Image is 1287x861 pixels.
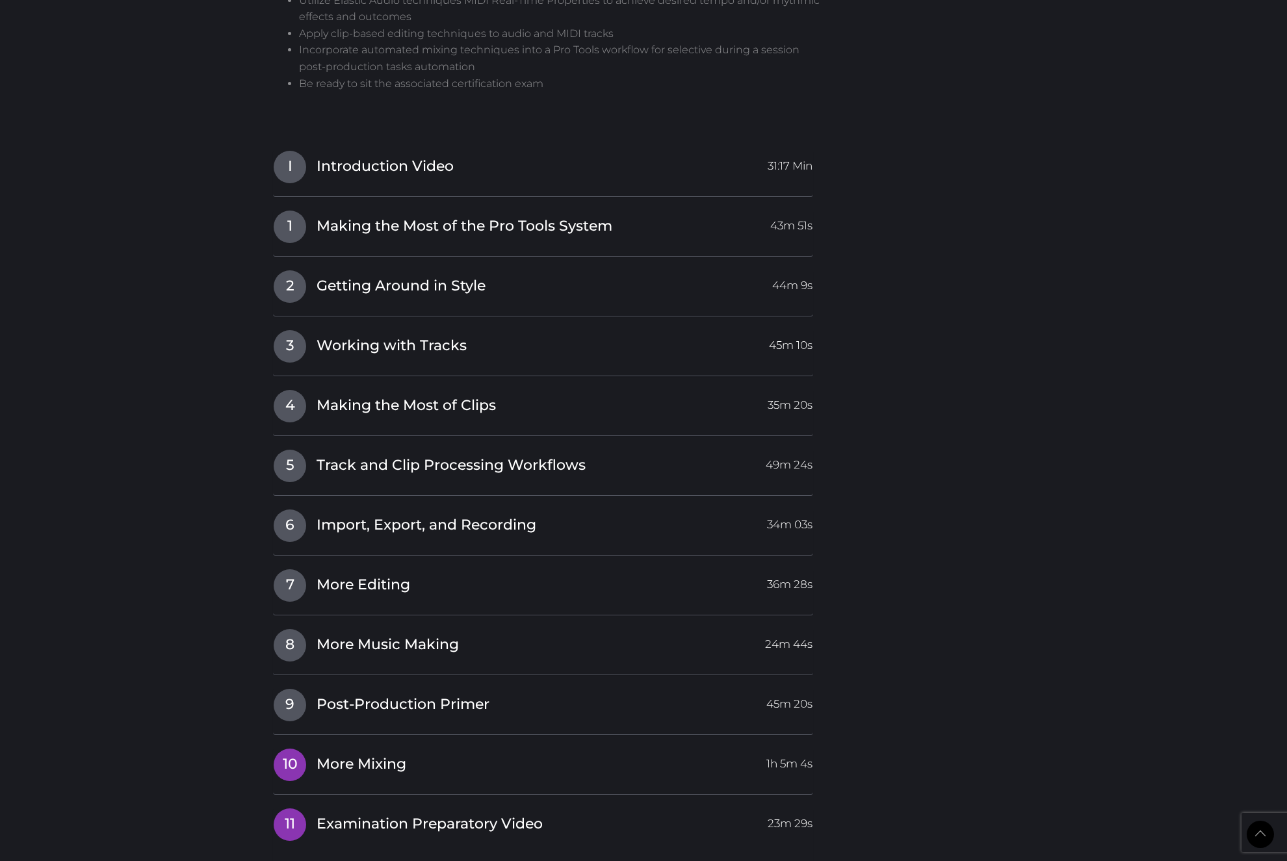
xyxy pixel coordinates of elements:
[317,456,586,476] span: Track and Clip Processing Workflows
[317,695,489,715] span: Post-Production Primer
[274,151,306,183] span: I
[274,390,306,422] span: 4
[273,389,813,417] a: 4Making the Most of Clips35m 20s
[768,808,812,832] span: 23m 29s
[317,814,543,834] span: Examination Preparatory Video
[766,689,812,712] span: 45m 20s
[769,330,812,353] span: 45m 10s
[273,329,813,357] a: 3Working with Tracks45m 10s
[768,151,812,174] span: 31:17 Min
[274,629,306,662] span: 8
[273,628,813,656] a: 8More Music Making24m 44s
[766,749,812,772] span: 1h 5m 4s
[299,42,824,75] li: Incorporate automated mixing techniques into a Pro Tools workflow for selective during a session ...
[317,276,486,296] span: Getting Around in Style
[1247,821,1274,848] a: Back to Top
[274,450,306,482] span: 5
[274,749,306,781] span: 10
[767,569,812,593] span: 36m 28s
[765,629,812,652] span: 24m 44s
[273,270,813,297] a: 2Getting Around in Style44m 9s
[273,569,813,596] a: 7More Editing36m 28s
[766,450,812,473] span: 49m 24s
[317,635,459,655] span: More Music Making
[274,330,306,363] span: 3
[273,748,813,775] a: 10More Mixing1h 5m 4s
[317,575,410,595] span: More Editing
[273,808,813,835] a: 11Examination Preparatory Video23m 29s
[274,689,306,721] span: 9
[274,569,306,602] span: 7
[273,210,813,237] a: 1Making the Most of the Pro Tools System43m 51s
[317,216,612,237] span: Making the Most of the Pro Tools System
[273,688,813,715] a: 9Post-Production Primer45m 20s
[317,515,536,535] span: Import, Export, and Recording
[274,211,306,243] span: 1
[317,157,454,177] span: Introduction Video
[273,509,813,536] a: 6Import, Export, and Recording34m 03s
[274,808,306,841] span: 11
[299,25,824,42] li: Apply clip-based editing techniques to audio and MIDI tracks
[273,449,813,476] a: 5Track and Clip Processing Workflows49m 24s
[274,270,306,303] span: 2
[274,509,306,542] span: 6
[299,75,824,92] li: Be ready to sit the associated certification exam
[317,336,467,356] span: Working with Tracks
[772,270,812,294] span: 44m 9s
[770,211,812,234] span: 43m 51s
[317,754,406,775] span: More Mixing
[768,390,812,413] span: 35m 20s
[317,396,496,416] span: Making the Most of Clips
[273,150,813,177] a: IIntroduction Video31:17 Min
[767,509,812,533] span: 34m 03s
